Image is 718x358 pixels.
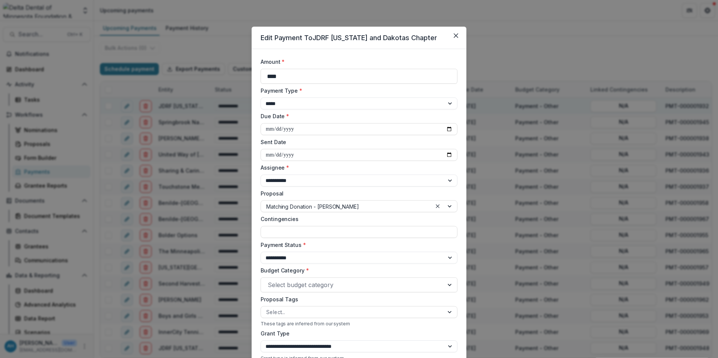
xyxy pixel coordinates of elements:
[261,241,453,249] label: Payment Status
[261,58,453,66] label: Amount
[261,190,453,197] label: Proposal
[261,215,453,223] label: Contingencies
[261,87,453,95] label: Payment Type
[252,27,466,49] header: Edit Payment To JDRF [US_STATE] and Dakotas Chapter
[261,266,453,274] label: Budget Category
[261,295,453,303] label: Proposal Tags
[261,329,453,337] label: Grant Type
[450,30,462,42] button: Close
[433,202,442,211] div: Clear selected options
[261,164,453,171] label: Assignee
[261,112,453,120] label: Due Date
[261,321,457,326] div: These tags are inferred from our system
[261,138,453,146] label: Sent Date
